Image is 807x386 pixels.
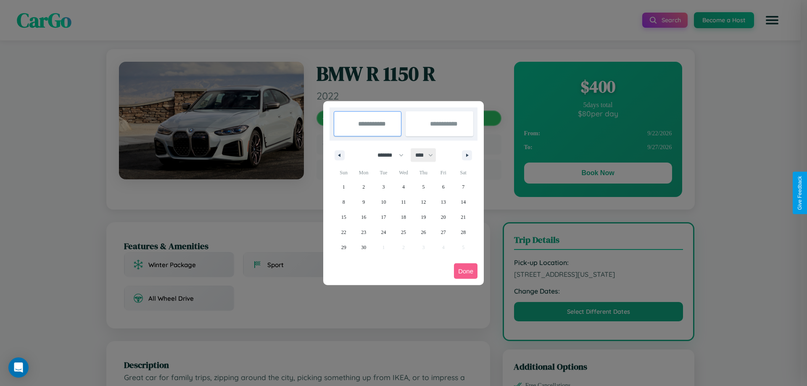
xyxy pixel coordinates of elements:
span: 3 [382,179,385,194]
button: 10 [374,194,393,210]
button: 2 [353,179,373,194]
button: 27 [433,225,453,240]
span: 26 [421,225,426,240]
span: 16 [361,210,366,225]
button: 11 [393,194,413,210]
span: Thu [414,166,433,179]
span: 23 [361,225,366,240]
button: 8 [334,194,353,210]
button: 14 [454,194,473,210]
button: Done [454,263,477,279]
button: 30 [353,240,373,255]
button: 25 [393,225,413,240]
button: 4 [393,179,413,194]
span: 7 [462,179,464,194]
span: 27 [441,225,446,240]
span: 2 [362,179,365,194]
button: 23 [353,225,373,240]
button: 18 [393,210,413,225]
button: 24 [374,225,393,240]
span: 17 [381,210,386,225]
span: Fri [433,166,453,179]
span: 20 [441,210,446,225]
span: 28 [461,225,466,240]
div: Open Intercom Messenger [8,357,29,378]
span: Mon [353,166,373,179]
span: 5 [422,179,425,194]
span: 8 [343,194,345,210]
button: 3 [374,179,393,194]
button: 7 [454,179,473,194]
button: 29 [334,240,353,255]
button: 6 [433,179,453,194]
button: 22 [334,225,353,240]
span: 21 [461,210,466,225]
span: Sun [334,166,353,179]
button: 28 [454,225,473,240]
span: Sat [454,166,473,179]
span: 1 [343,179,345,194]
span: 6 [442,179,445,194]
button: 17 [374,210,393,225]
span: 10 [381,194,386,210]
span: 22 [341,225,346,240]
span: 9 [362,194,365,210]
button: 16 [353,210,373,225]
span: 19 [421,210,426,225]
span: 25 [401,225,406,240]
span: 12 [421,194,426,210]
button: 20 [433,210,453,225]
button: 12 [414,194,433,210]
span: Wed [393,166,413,179]
button: 1 [334,179,353,194]
span: 13 [441,194,446,210]
span: 24 [381,225,386,240]
span: 4 [402,179,405,194]
button: 26 [414,225,433,240]
span: 29 [341,240,346,255]
button: 5 [414,179,433,194]
span: 15 [341,210,346,225]
span: 18 [401,210,406,225]
span: 14 [461,194,466,210]
span: 30 [361,240,366,255]
button: 13 [433,194,453,210]
span: Tue [374,166,393,179]
button: 15 [334,210,353,225]
button: 21 [454,210,473,225]
button: 19 [414,210,433,225]
span: 11 [401,194,406,210]
button: 9 [353,194,373,210]
div: Give Feedback [797,176,803,210]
